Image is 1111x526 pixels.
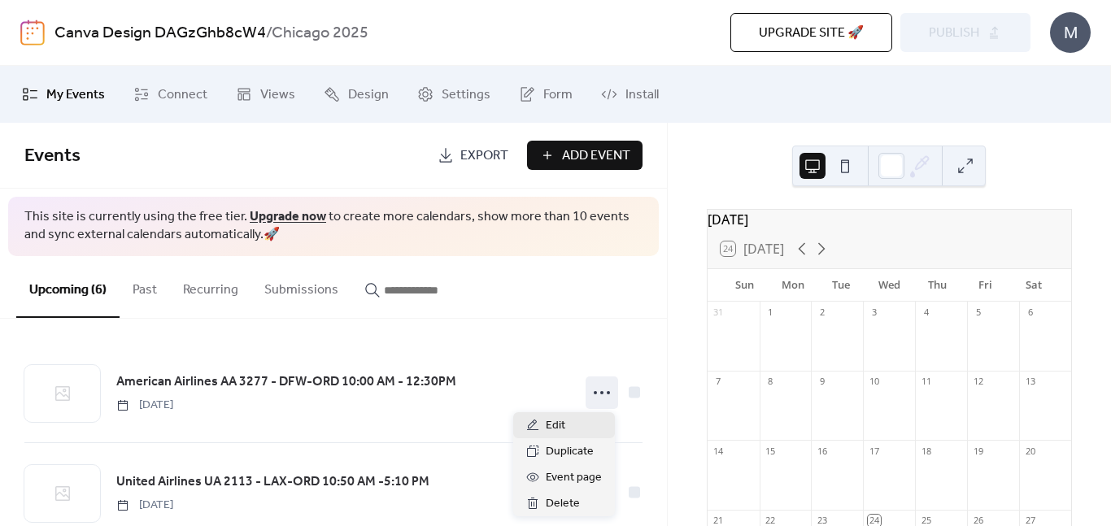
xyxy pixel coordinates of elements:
[116,472,429,493] a: United Airlines UA 2113 - LAX-ORD 10:50 AM -5:10 PM
[913,269,961,302] div: Thu
[312,72,401,116] a: Design
[589,72,671,116] a: Install
[759,24,864,43] span: Upgrade site 🚀
[712,376,725,388] div: 7
[765,306,777,319] div: 1
[1050,12,1091,53] div: M
[260,85,295,105] span: Views
[868,306,880,319] div: 3
[24,208,643,245] span: This site is currently using the free tier. to create more calendars, show more than 10 events an...
[425,141,521,170] a: Export
[865,269,913,302] div: Wed
[562,146,630,166] span: Add Event
[442,85,490,105] span: Settings
[920,445,932,457] div: 18
[24,138,81,174] span: Events
[712,445,725,457] div: 14
[116,372,456,393] a: American Airlines AA 3277 - DFW-ORD 10:00 AM - 12:30PM
[46,85,105,105] span: My Events
[16,256,120,318] button: Upcoming (6)
[120,256,170,316] button: Past
[170,256,251,316] button: Recurring
[250,204,326,229] a: Upgrade now
[546,468,602,488] span: Event page
[868,376,880,388] div: 10
[266,18,272,49] b: /
[20,20,45,46] img: logo
[507,72,585,116] a: Form
[769,269,817,302] div: Mon
[224,72,307,116] a: Views
[272,18,368,49] b: Chicago 2025
[730,13,892,52] button: Upgrade site 🚀
[625,85,659,105] span: Install
[527,141,643,170] button: Add Event
[405,72,503,116] a: Settings
[116,397,173,414] span: [DATE]
[348,85,389,105] span: Design
[54,18,266,49] a: Canva Design DAGzGhb8cW4
[920,306,932,319] div: 4
[546,442,594,462] span: Duplicate
[817,269,865,302] div: Tue
[121,72,220,116] a: Connect
[116,472,429,492] span: United Airlines UA 2113 - LAX-ORD 10:50 AM -5:10 PM
[765,376,777,388] div: 8
[546,494,580,514] span: Delete
[116,497,173,514] span: [DATE]
[1024,445,1036,457] div: 20
[721,269,769,302] div: Sun
[543,85,573,105] span: Form
[816,445,828,457] div: 16
[158,85,207,105] span: Connect
[1024,376,1036,388] div: 13
[10,72,117,116] a: My Events
[1024,306,1036,319] div: 6
[868,445,880,457] div: 17
[116,372,456,392] span: American Airlines AA 3277 - DFW-ORD 10:00 AM - 12:30PM
[546,416,565,436] span: Edit
[251,256,351,316] button: Submissions
[961,269,1009,302] div: Fri
[816,306,828,319] div: 2
[765,445,777,457] div: 15
[708,210,1071,229] div: [DATE]
[972,306,984,319] div: 5
[712,306,725,319] div: 31
[460,146,508,166] span: Export
[1010,269,1058,302] div: Sat
[920,376,932,388] div: 11
[972,376,984,388] div: 12
[972,445,984,457] div: 19
[816,376,828,388] div: 9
